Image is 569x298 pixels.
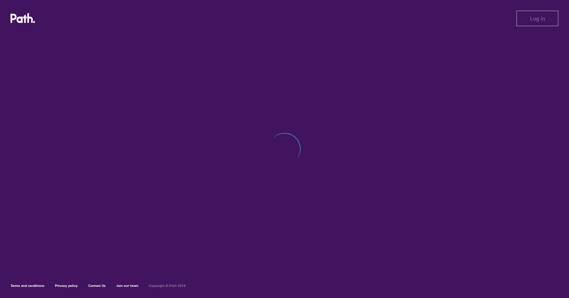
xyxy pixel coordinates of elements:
[149,284,186,288] h6: Copyright © Path 2018
[55,284,78,288] a: Privacy policy
[516,11,558,26] button: Log in
[530,15,545,21] span: Log in
[11,284,44,288] a: Terms and conditions
[116,284,138,288] a: Join our team
[88,284,106,288] a: Contact Us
